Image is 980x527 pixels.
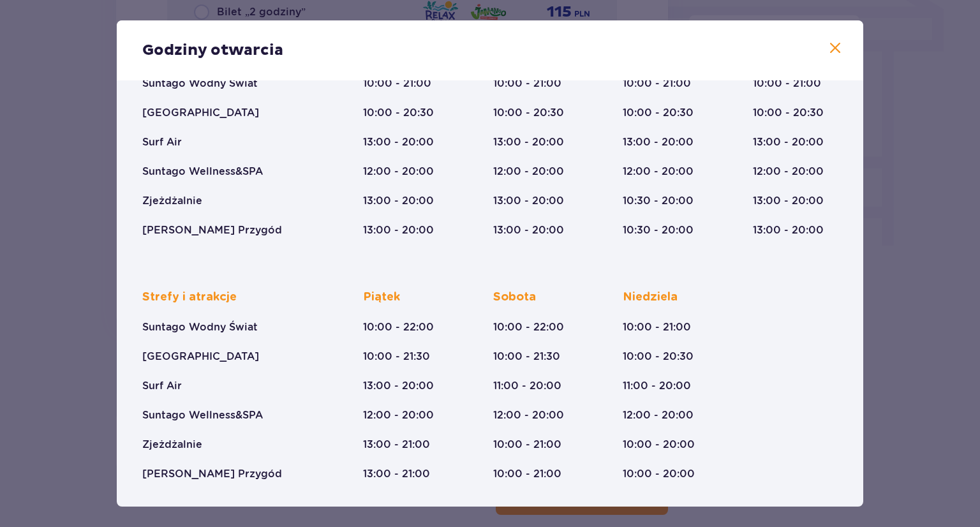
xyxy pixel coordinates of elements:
p: 13:00 - 20:00 [363,379,434,393]
p: Sobota [493,290,536,305]
p: 13:00 - 20:00 [753,223,824,237]
p: 10:00 - 20:30 [493,106,564,120]
p: Surf Air [142,379,182,393]
p: 13:00 - 20:00 [493,223,564,237]
p: 10:00 - 20:00 [623,467,695,481]
p: 13:00 - 20:00 [363,194,434,208]
p: 10:00 - 20:30 [623,350,694,364]
p: Godziny otwarcia [142,41,283,60]
p: 10:00 - 22:00 [363,320,434,334]
p: 13:00 - 20:00 [623,135,694,149]
p: 10:00 - 21:00 [493,438,561,452]
p: Zjeżdżalnie [142,438,202,452]
p: 10:00 - 21:00 [623,320,691,334]
p: 10:00 - 21:00 [753,77,821,91]
p: 10:00 - 20:00 [623,438,695,452]
p: 12:00 - 20:00 [493,408,564,422]
p: 11:00 - 20:00 [493,379,561,393]
p: 13:00 - 21:00 [363,467,430,481]
p: Piątek [363,290,400,305]
p: 10:30 - 20:00 [623,223,694,237]
p: 13:00 - 20:00 [363,135,434,149]
p: 12:00 - 20:00 [623,408,694,422]
p: 13:00 - 21:00 [363,438,430,452]
p: 12:00 - 20:00 [753,165,824,179]
p: 13:00 - 20:00 [363,223,434,237]
p: Suntago Wodny Świat [142,77,258,91]
p: 10:00 - 21:00 [623,77,691,91]
p: [PERSON_NAME] Przygód [142,223,282,237]
p: 13:00 - 20:00 [493,135,564,149]
p: Strefy i atrakcje [142,290,237,305]
p: 12:00 - 20:00 [363,165,434,179]
p: 10:00 - 21:30 [363,350,430,364]
p: 10:30 - 20:00 [623,194,694,208]
p: 10:00 - 20:30 [623,106,694,120]
p: 10:00 - 21:30 [493,350,560,364]
p: 10:00 - 21:00 [493,467,561,481]
p: 12:00 - 20:00 [363,408,434,422]
p: [GEOGRAPHIC_DATA] [142,350,259,364]
p: 12:00 - 20:00 [623,165,694,179]
p: 12:00 - 20:00 [493,165,564,179]
p: 10:00 - 21:00 [363,77,431,91]
p: 10:00 - 22:00 [493,320,564,334]
p: 13:00 - 20:00 [753,194,824,208]
p: 13:00 - 20:00 [493,194,564,208]
p: Surf Air [142,135,182,149]
p: [PERSON_NAME] Przygód [142,467,282,481]
p: Suntago Wellness&SPA [142,165,263,179]
p: Suntago Wodny Świat [142,320,258,334]
p: Zjeżdżalnie [142,194,202,208]
p: 10:00 - 20:30 [753,106,824,120]
p: 10:00 - 21:00 [493,77,561,91]
p: Niedziela [623,290,678,305]
p: 13:00 - 20:00 [753,135,824,149]
p: Suntago Wellness&SPA [142,408,263,422]
p: 11:00 - 20:00 [623,379,691,393]
p: [GEOGRAPHIC_DATA] [142,106,259,120]
p: 10:00 - 20:30 [363,106,434,120]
